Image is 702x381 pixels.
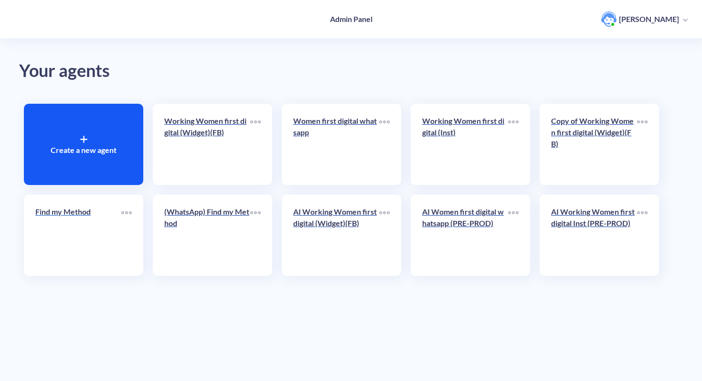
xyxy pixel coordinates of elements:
p: [PERSON_NAME] [619,14,679,24]
p: AI Working Women first digital (Widget)(FB) [293,206,379,229]
a: Women first digital whatsapp [293,115,379,174]
a: Find my Method [35,206,121,264]
a: Copy of Working Women first digital (Widget)(FB) [551,115,637,174]
h4: Admin Panel [330,14,372,23]
p: Find my Method [35,206,121,218]
a: AI Working Women first digital Inst (PRE-PROD) [551,206,637,264]
p: Working Women first digital (Widget)(FB) [164,115,250,138]
a: Working Women first digital (Inst) [422,115,508,174]
p: Working Women first digital (Inst) [422,115,508,138]
p: Women first digital whatsapp [293,115,379,138]
p: Copy of Working Women first digital (Widget)(FB) [551,115,637,150]
a: (WhatsApp) Find my Method [164,206,250,264]
a: AI Working Women first digital (Widget)(FB) [293,206,379,264]
a: AI Women first digital whatsapp (PRE-PROD) [422,206,508,264]
a: Working Women first digital (Widget)(FB) [164,115,250,174]
p: AI Working Women first digital Inst (PRE-PROD) [551,206,637,229]
p: Create a new agent [51,144,117,156]
div: Your agents [19,57,683,85]
img: user photo [601,11,617,27]
button: user photo[PERSON_NAME] [596,11,692,28]
p: AI Women first digital whatsapp (PRE-PROD) [422,206,508,229]
p: (WhatsApp) Find my Method [164,206,250,229]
